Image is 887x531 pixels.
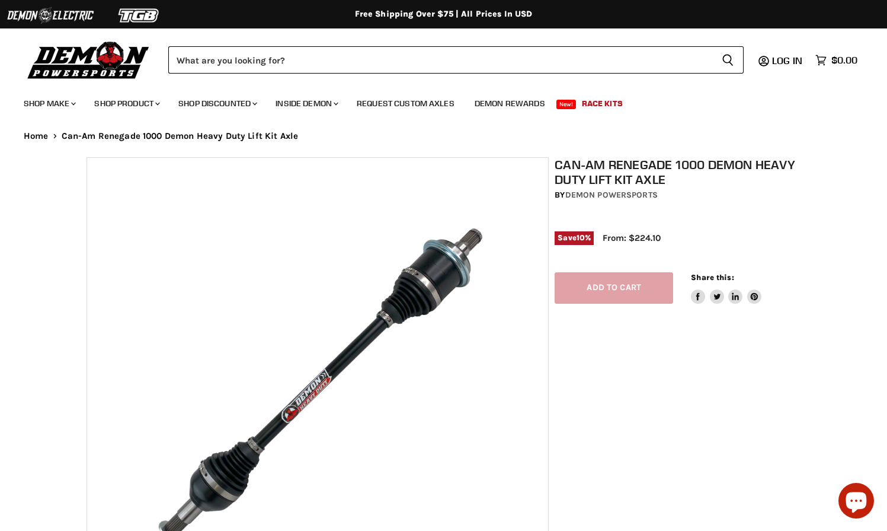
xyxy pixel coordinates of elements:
a: Request Custom Axles [348,91,463,116]
span: 10 [577,233,585,242]
input: Search [168,46,712,74]
a: Shop Product [85,91,167,116]
a: Demon Rewards [466,91,554,116]
form: Product [168,46,744,74]
img: TGB Logo 2 [95,4,184,27]
span: Share this: [691,273,734,282]
span: Log in [772,55,802,66]
span: New! [556,100,577,109]
span: $0.00 [831,55,857,66]
span: Save % [555,231,594,244]
span: Can-Am Renegade 1000 Demon Heavy Duty Lift Kit Axle [62,131,299,141]
img: Demon Powersports [24,39,153,81]
ul: Main menu [15,87,854,116]
a: Shop Make [15,91,83,116]
a: Log in [767,55,809,66]
span: From: $224.10 [603,233,661,243]
a: Home [24,131,49,141]
h1: Can-Am Renegade 1000 Demon Heavy Duty Lift Kit Axle [555,157,806,187]
aside: Share this: [691,272,761,304]
a: $0.00 [809,52,863,69]
a: Shop Discounted [169,91,264,116]
img: Demon Electric Logo 2 [6,4,95,27]
button: Search [712,46,744,74]
a: Race Kits [573,91,632,116]
a: Demon Powersports [565,190,658,200]
div: by [555,189,806,202]
inbox-online-store-chat: Shopify online store chat [835,483,878,522]
a: Inside Demon [267,91,345,116]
